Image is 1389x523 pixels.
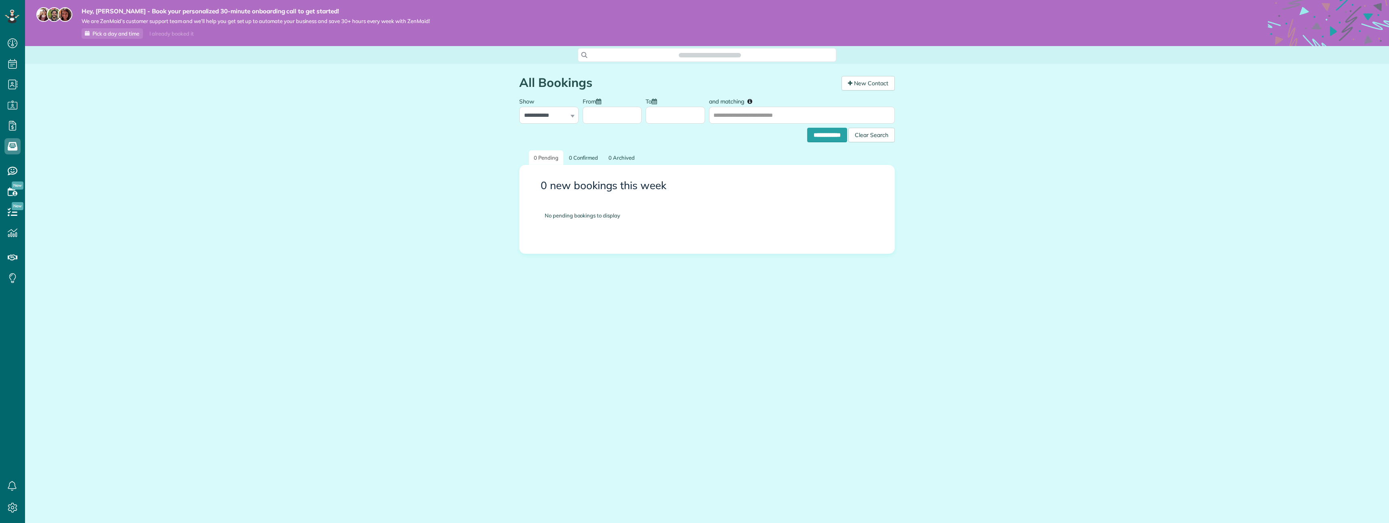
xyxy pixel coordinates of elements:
img: maria-72a9807cf96188c08ef61303f053569d2e2a8a1cde33d635c8a3ac13582a053d.jpg [36,7,51,22]
a: 0 Pending [529,150,563,165]
a: 0 Archived [604,150,640,165]
span: New [12,202,23,210]
label: To [646,93,661,108]
div: No pending bookings to display [533,200,881,232]
a: Pick a day and time [82,28,143,39]
span: New [12,181,23,190]
span: Search ZenMaid… [687,51,732,59]
a: Clear Search [848,129,895,136]
img: michelle-19f622bdf1676172e81f8f8fba1fb50e276960ebfe0243fe18214015130c80e4.jpg [58,7,72,22]
strong: Hey, [PERSON_NAME] - Book your personalized 30-minute onboarding call to get started! [82,7,430,15]
img: jorge-587dff0eeaa6aab1f244e6dc62b8924c3b6ad411094392a53c71c6c4a576187d.jpg [47,7,61,22]
label: and matching [709,93,758,108]
div: I already booked it [145,29,198,39]
a: New Contact [841,76,895,91]
h3: 0 new bookings this week [541,180,873,192]
label: From [583,93,605,108]
h1: All Bookings [519,76,835,89]
span: We are ZenMaid’s customer support team and we’ll help you get set up to automate your business an... [82,18,430,25]
div: Clear Search [848,128,895,142]
span: Pick a day and time [92,30,139,37]
a: 0 Confirmed [564,150,603,165]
